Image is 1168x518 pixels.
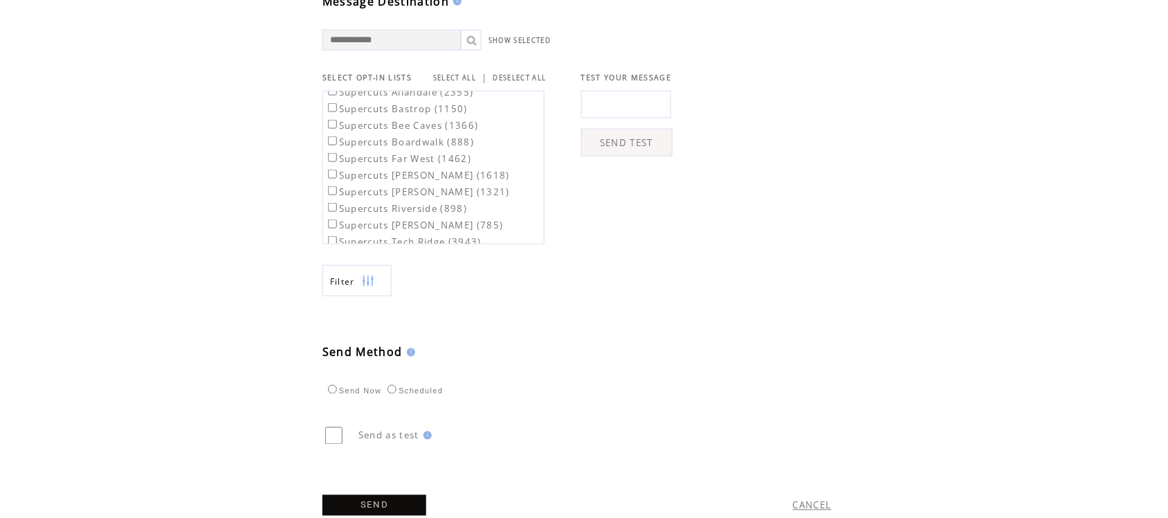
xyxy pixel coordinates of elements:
label: Supercuts Allandale (2355) [325,86,474,98]
span: Send as test [358,429,419,442]
input: Supercuts Tech Ridge (3943) [328,236,337,245]
input: Supercuts Far West (1462) [328,153,337,162]
input: Supercuts [PERSON_NAME] (1321) [328,186,337,195]
span: | [482,71,487,84]
input: Supercuts Riverside (898) [328,203,337,212]
a: SHOW SELECTED [489,36,551,45]
input: Supercuts Bastrop (1150) [328,103,337,112]
span: Show filters [330,276,355,287]
input: Supercuts [PERSON_NAME] (785) [328,220,337,229]
label: Supercuts Far West (1462) [325,152,471,165]
a: SEND [322,495,426,516]
label: Supercuts Tech Ridge (3943) [325,235,482,248]
label: Supercuts [PERSON_NAME] (1618) [325,169,510,181]
label: Supercuts [PERSON_NAME] (1321) [325,186,510,198]
img: filters.png [362,266,374,297]
input: Supercuts [PERSON_NAME] (1618) [328,170,337,179]
a: SEND TEST [581,129,673,157]
label: Supercuts Bastrop (1150) [325,102,468,115]
img: help.gif [403,348,415,357]
input: Supercuts Allandale (2355) [328,87,337,96]
a: Filter [322,265,392,296]
label: Supercuts [PERSON_NAME] (785) [325,219,504,231]
a: CANCEL [793,499,832,512]
label: Scheduled [384,387,443,395]
span: Send Method [322,345,403,360]
span: SELECT OPT-IN LISTS [322,73,412,82]
span: TEST YOUR MESSAGE [581,73,672,82]
a: SELECT ALL [433,73,476,82]
input: Scheduled [387,385,396,394]
label: Supercuts Bee Caves (1366) [325,119,479,132]
a: DESELECT ALL [493,73,547,82]
label: Supercuts Boardwalk (888) [325,136,474,148]
input: Supercuts Bee Caves (1366) [328,120,337,129]
input: Supercuts Boardwalk (888) [328,136,337,145]
label: Send Now [325,387,381,395]
input: Send Now [328,385,337,394]
label: Supercuts Riverside (898) [325,202,467,215]
img: help.gif [419,431,432,440]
